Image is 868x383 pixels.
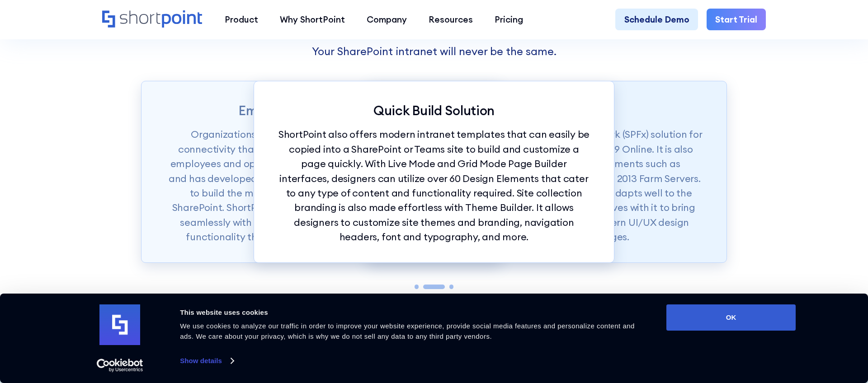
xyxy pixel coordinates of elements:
a: Start Trial [707,9,766,30]
a: Resources [418,9,484,30]
img: logo [99,304,140,345]
div: Why ShortPoint [280,13,345,26]
button: OK [666,304,796,331]
h3: Your SharePoint intranet will never be the same. [141,43,727,59]
a: Usercentrics Cookiebot - opens in a new window [80,359,160,372]
p: Empowering Organizations [163,103,479,119]
a: Show details [180,354,233,368]
div: Company [367,13,407,26]
div: Product [225,13,258,26]
a: Schedule Demo [615,9,698,30]
div: This website uses cookies [180,307,646,318]
div: Pricing [495,13,523,26]
p: Quick Build Solution [276,103,592,119]
a: Why ShortPoint [269,9,356,30]
a: Home [102,10,203,29]
p: ShortPoint also offers modern intranet templates that can easily be copied into a SharePoint or T... [276,127,592,244]
a: Pricing [484,9,534,30]
div: Resources [429,13,473,26]
span: We use cookies to analyze our traffic in order to improve your website experience, provide social... [180,322,635,340]
iframe: Chat Widget [705,278,868,383]
a: Product [214,9,269,30]
p: Organizations worldwide are leveraging the mobility and connectivity that SharePoint intranets pr... [163,127,479,244]
a: Company [356,9,418,30]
